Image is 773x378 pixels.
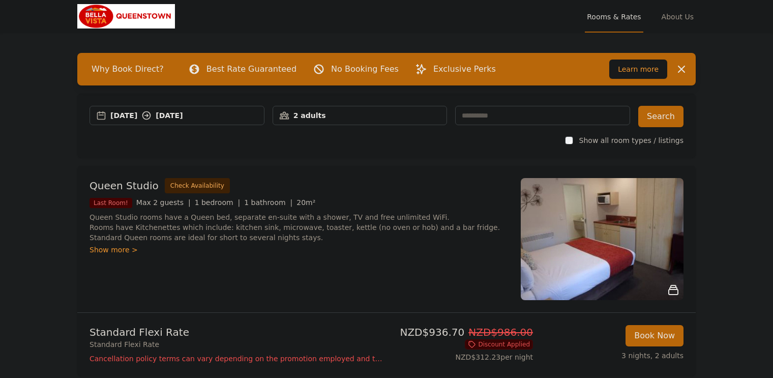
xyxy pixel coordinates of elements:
[296,198,315,207] span: 20m²
[90,198,132,208] span: Last Room!
[465,339,533,350] span: Discount Applied
[90,325,382,339] p: Standard Flexi Rate
[90,354,382,364] p: Cancellation policy terms can vary depending on the promotion employed and the time of stay of th...
[391,325,533,339] p: NZD$936.70
[136,198,191,207] span: Max 2 guests |
[638,106,683,127] button: Search
[433,63,496,75] p: Exclusive Perks
[90,212,509,243] p: Queen Studio rooms have a Queen bed, separate en-suite with a shower, TV and free unlimited WiFi....
[579,136,683,144] label: Show all room types / listings
[77,4,175,28] img: Bella Vista Queenstown
[195,198,241,207] span: 1 bedroom |
[468,326,533,338] span: NZD$986.00
[626,325,683,346] button: Book Now
[273,110,447,121] div: 2 adults
[90,179,159,193] h3: Queen Studio
[165,178,230,193] button: Check Availability
[331,63,399,75] p: No Booking Fees
[391,352,533,362] p: NZD$312.23 per night
[110,110,264,121] div: [DATE] [DATE]
[244,198,292,207] span: 1 bathroom |
[83,59,172,79] span: Why Book Direct?
[609,60,667,79] span: Learn more
[206,63,296,75] p: Best Rate Guaranteed
[90,339,382,350] p: Standard Flexi Rate
[541,351,683,361] p: 3 nights, 2 adults
[90,245,509,255] div: Show more >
